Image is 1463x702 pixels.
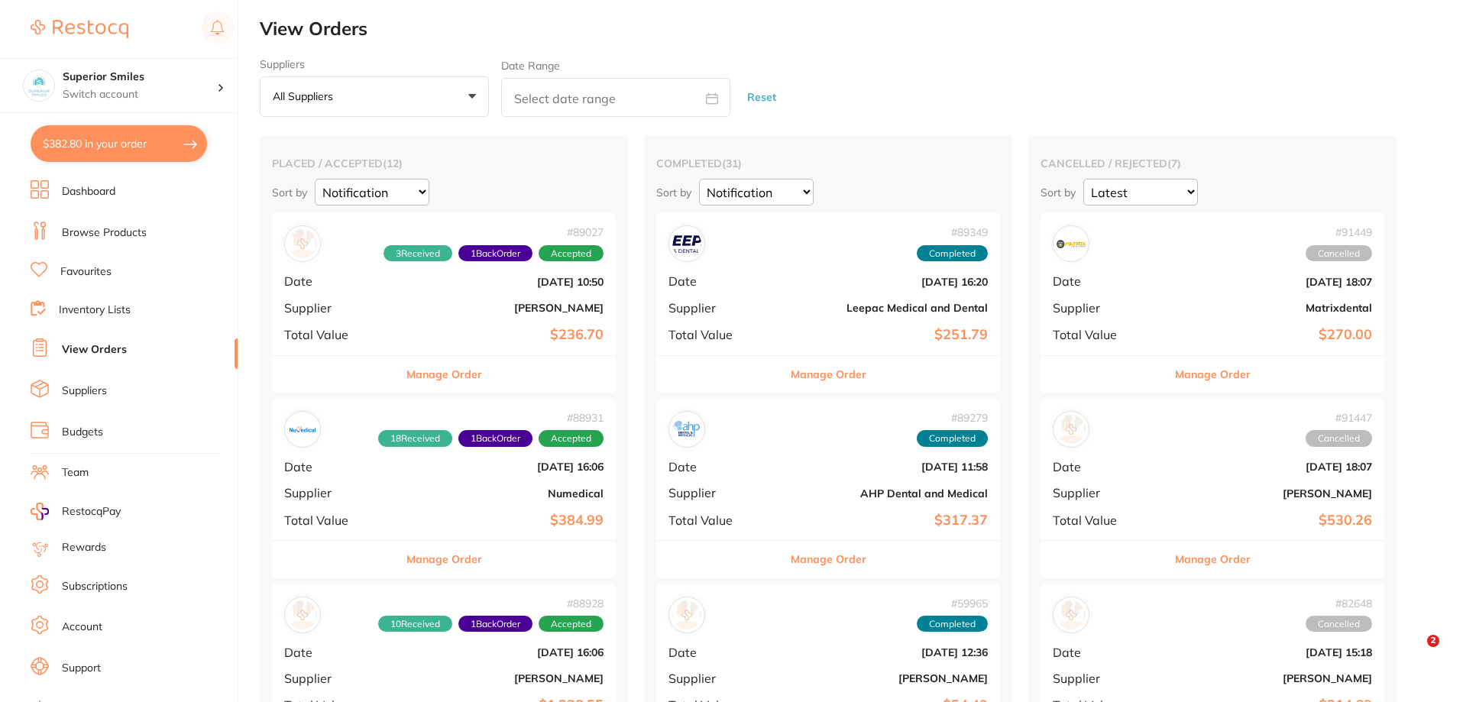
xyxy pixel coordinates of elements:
span: # 59965 [917,597,988,610]
b: [DATE] 15:18 [1167,646,1372,658]
b: Leepac Medical and Dental [783,302,988,314]
img: Numedical [288,415,317,444]
span: Accepted [539,616,604,632]
img: Adam Dental [1057,600,1086,629]
h4: Superior Smiles [63,70,217,85]
h2: View Orders [260,18,1463,40]
button: Manage Order [1175,541,1251,577]
span: Completed [917,430,988,447]
span: Total Value [284,328,387,341]
span: Date [668,645,771,659]
button: Reset [743,77,781,118]
span: Completed [917,245,988,262]
a: Inventory Lists [59,302,131,318]
p: Sort by [272,186,307,199]
span: Date [1053,645,1155,659]
span: Supplier [1053,301,1155,315]
button: $382.80 in your order [31,125,207,162]
b: $251.79 [783,327,988,343]
button: All suppliers [260,76,489,118]
img: Henry Schein Halas [288,600,317,629]
b: [DATE] 18:07 [1167,276,1372,288]
button: Manage Order [406,541,482,577]
a: Team [62,465,89,480]
span: Received [378,616,452,632]
span: # 91449 [1306,226,1372,238]
img: Henry Schein Halas [1057,415,1086,444]
b: [DATE] 10:50 [399,276,604,288]
button: Manage Order [791,541,866,577]
b: $317.37 [783,513,988,529]
b: [PERSON_NAME] [783,672,988,684]
img: RestocqPay [31,503,49,520]
a: Dashboard [62,184,115,199]
a: Account [62,620,102,635]
b: [DATE] 16:20 [783,276,988,288]
a: RestocqPay [31,503,121,520]
span: # 88928 [378,597,604,610]
b: $530.26 [1167,513,1372,529]
b: [DATE] 12:36 [783,646,988,658]
label: Date Range [501,60,560,72]
img: Superior Smiles [24,70,54,101]
span: Date [668,460,771,474]
span: # 89279 [917,412,988,424]
h2: cancelled / rejected ( 7 ) [1041,157,1384,170]
button: Manage Order [406,356,482,393]
span: Total Value [668,513,771,527]
b: [DATE] 18:07 [1167,461,1372,473]
span: Total Value [668,328,771,341]
span: Completed [917,616,988,632]
button: Manage Order [791,356,866,393]
span: Accepted [539,430,604,447]
span: Total Value [284,513,387,527]
span: Cancelled [1306,430,1372,447]
a: Support [62,661,101,676]
b: [PERSON_NAME] [1167,487,1372,500]
p: Switch account [63,87,217,102]
span: Date [284,645,387,659]
img: Restocq Logo [31,20,128,38]
a: Rewards [62,540,106,555]
span: # 82648 [1306,597,1372,610]
b: [PERSON_NAME] [399,302,604,314]
span: Received [384,245,452,262]
b: $384.99 [399,513,604,529]
button: Manage Order [1175,356,1251,393]
b: [PERSON_NAME] [399,672,604,684]
b: [DATE] 11:58 [783,461,988,473]
span: Cancelled [1306,245,1372,262]
b: $236.70 [399,327,604,343]
a: Browse Products [62,225,147,241]
span: Supplier [668,671,771,685]
p: All suppliers [273,89,339,103]
a: Suppliers [62,383,107,399]
span: Back orders [458,616,532,632]
span: # 88931 [378,412,604,424]
b: [DATE] 16:06 [399,461,604,473]
img: Henry Schein Halas [672,600,701,629]
a: Restocq Logo [31,11,128,47]
input: Select date range [501,78,730,117]
a: Favourites [60,264,112,280]
span: RestocqPay [62,504,121,519]
span: Supplier [284,671,387,685]
label: Suppliers [260,58,489,70]
p: Sort by [1041,186,1076,199]
span: Supplier [284,301,387,315]
a: Subscriptions [62,579,128,594]
span: Date [668,274,771,288]
span: Cancelled [1306,616,1372,632]
span: Date [284,460,387,474]
span: 2 [1427,635,1439,647]
b: $270.00 [1167,327,1372,343]
span: Supplier [1053,671,1155,685]
a: Budgets [62,425,103,440]
img: Matrixdental [1057,229,1086,258]
span: # 89027 [384,226,604,238]
a: View Orders [62,342,127,357]
span: Total Value [1053,328,1155,341]
span: Received [378,430,452,447]
span: Date [284,274,387,288]
span: Back orders [458,430,532,447]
